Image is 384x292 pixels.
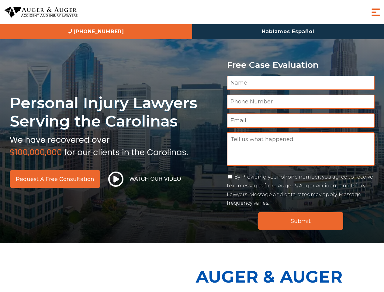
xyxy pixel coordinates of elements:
[16,176,94,182] span: Request a Free Consultation
[370,6,382,18] button: Menu
[227,174,373,206] label: By Providing your phone number, you agree to receive text messages from Auger & Auger Accident an...
[227,60,375,70] p: Free Case Evaluation
[10,170,100,188] a: Request a Free Consultation
[227,76,375,90] input: Name
[258,212,343,230] input: Submit
[196,262,381,292] p: Auger & Auger
[5,7,78,18] img: Auger & Auger Accident and Injury Lawyers Logo
[106,171,183,187] button: Watch Our Video
[227,113,375,128] input: Email
[10,94,220,130] h1: Personal Injury Lawyers Serving the Carolinas
[10,134,188,157] img: sub text
[227,95,375,109] input: Phone Number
